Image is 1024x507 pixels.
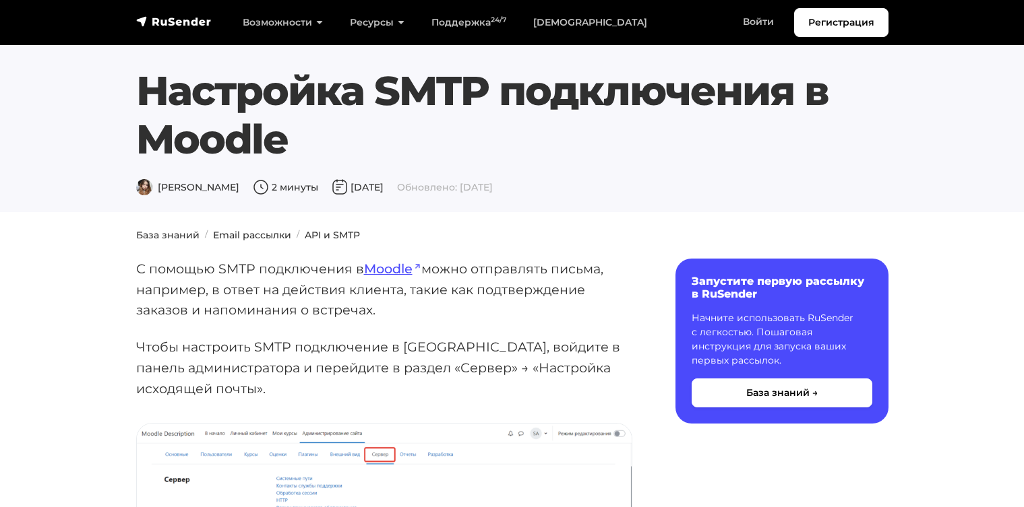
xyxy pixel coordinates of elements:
[253,179,269,195] img: Время чтения
[128,228,897,242] nav: breadcrumb
[364,261,421,277] a: Moodle
[692,378,872,407] button: База знаний →
[491,15,506,24] sup: 24/7
[136,229,200,241] a: База знаний
[332,181,384,193] span: [DATE]
[336,9,418,36] a: Ресурсы
[213,229,291,241] a: Email рассылки
[675,259,889,424] a: Запустите первую рассылку в RuSender Начните использовать RuSender с легкостью. Пошаговая инструк...
[692,275,872,300] h6: Запустите первую рассылку в RuSender
[794,8,889,37] a: Регистрация
[729,8,787,36] a: Войти
[229,9,336,36] a: Возможности
[136,15,212,28] img: RuSender
[332,179,348,195] img: Дата публикации
[136,259,632,320] p: С помощью SMTP подключения в можно отправлять письма, например, в ответ на действия клиента, таки...
[136,337,632,399] p: Чтобы настроить SMTP подключение в [GEOGRAPHIC_DATA], войдите в панель администратора и перейдите...
[136,181,239,193] span: [PERSON_NAME]
[305,229,360,241] a: API и SMTP
[418,9,520,36] a: Поддержка24/7
[397,181,493,193] span: Обновлено: [DATE]
[253,181,318,193] span: 2 минуты
[692,311,872,368] p: Начните использовать RuSender с легкостью. Пошаговая инструкция для запуска ваших первых рассылок.
[520,9,661,36] a: [DEMOGRAPHIC_DATA]
[136,67,889,164] h1: Настройка SMTP подключения в Moodle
